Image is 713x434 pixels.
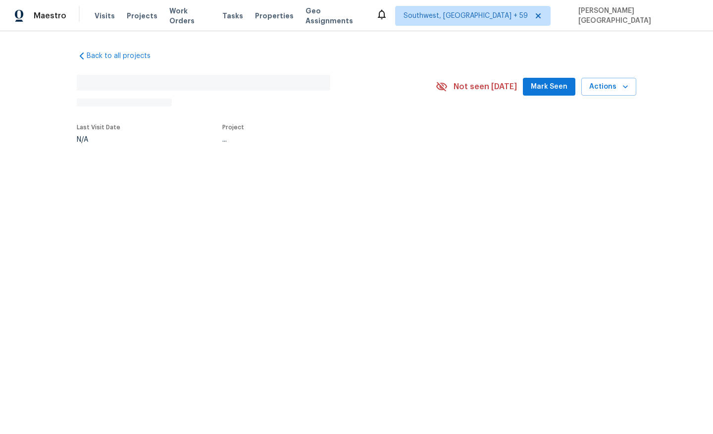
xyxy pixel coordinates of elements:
span: Work Orders [169,6,210,26]
span: Southwest, [GEOGRAPHIC_DATA] + 59 [404,11,528,21]
span: Tasks [222,12,243,19]
a: Back to all projects [77,51,172,61]
span: Properties [255,11,294,21]
span: Projects [127,11,157,21]
span: Actions [589,81,628,93]
span: Mark Seen [531,81,567,93]
span: Geo Assignments [306,6,364,26]
span: Maestro [34,11,66,21]
div: ... [222,136,412,143]
div: N/A [77,136,120,143]
button: Mark Seen [523,78,575,96]
span: Not seen [DATE] [454,82,517,92]
span: Visits [95,11,115,21]
span: [PERSON_NAME][GEOGRAPHIC_DATA] [574,6,698,26]
button: Actions [581,78,636,96]
span: Last Visit Date [77,124,120,130]
span: Project [222,124,244,130]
